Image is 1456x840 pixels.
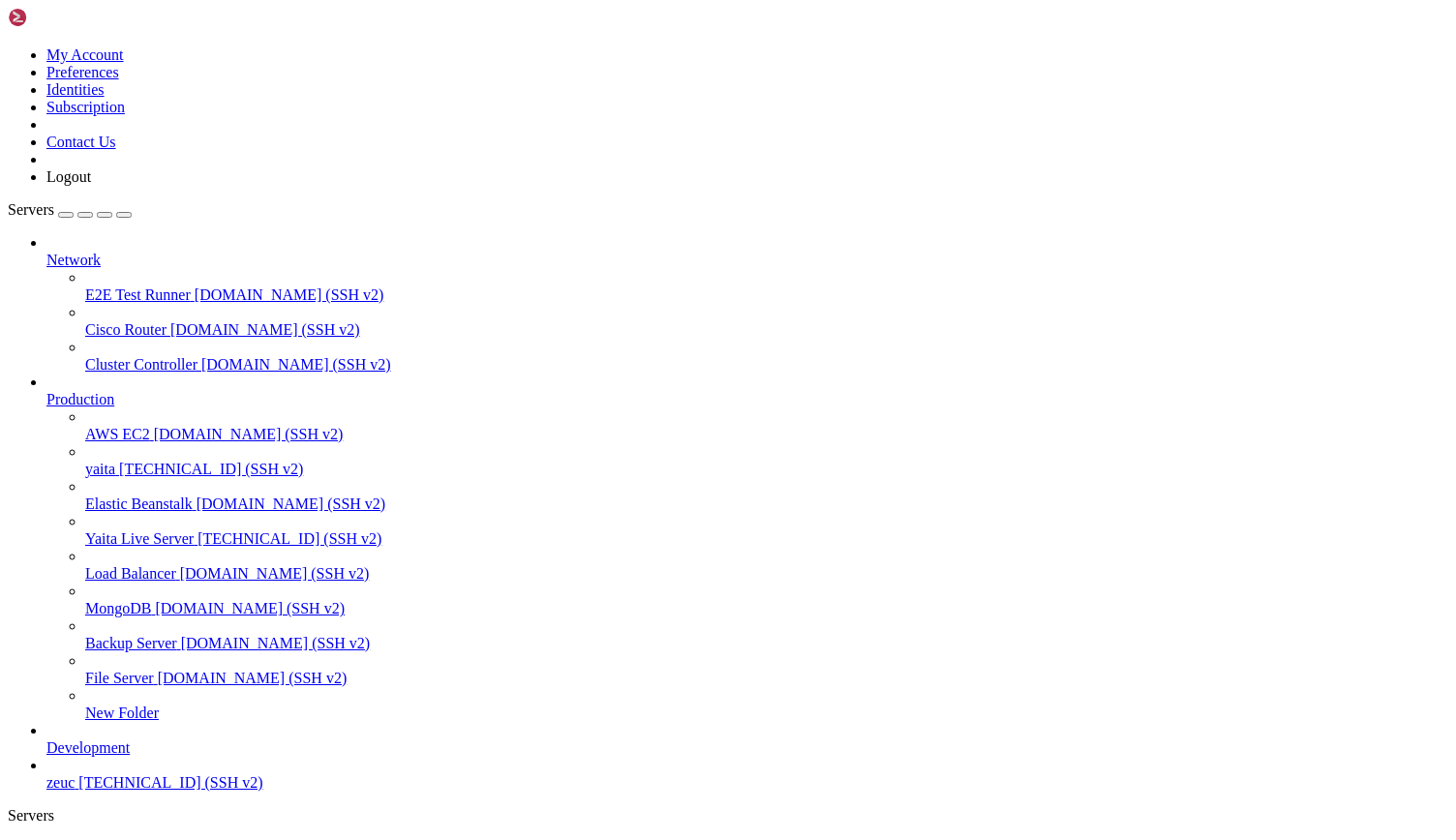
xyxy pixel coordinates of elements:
[46,739,130,756] span: Development
[85,356,197,373] span: Cluster Controller
[8,201,54,218] span: Servers
[85,652,1448,687] li: File Server [DOMAIN_NAME] (SSH v2)
[201,356,391,373] span: [DOMAIN_NAME] (SSH v2)
[119,461,303,477] span: [TECHNICAL_ID] (SSH v2)
[46,252,1448,269] a: Network
[85,461,1448,478] a: yaita [TECHNICAL_ID] (SSH v2)
[78,774,262,791] span: [TECHNICAL_ID] (SSH v2)
[46,391,1448,408] a: Production
[85,565,176,582] span: Load Balancer
[85,513,1448,548] li: Yaita Live Server [TECHNICAL_ID] (SSH v2)
[85,269,1448,304] li: E2E Test Runner [DOMAIN_NAME] (SSH v2)
[46,374,1448,722] li: Production
[46,757,1448,792] li: zeuc [TECHNICAL_ID] (SSH v2)
[46,774,1448,792] a: zeuc [TECHNICAL_ID] (SSH v2)
[85,461,115,477] span: yaita
[46,46,124,63] a: My Account
[85,670,1448,687] a: File Server [DOMAIN_NAME] (SSH v2)
[85,565,1448,583] a: Load Balancer [DOMAIN_NAME] (SSH v2)
[180,565,370,582] span: [DOMAIN_NAME] (SSH v2)
[8,201,132,218] a: Servers
[46,99,125,115] a: Subscription
[85,321,1448,339] a: Cisco Router [DOMAIN_NAME] (SSH v2)
[85,426,1448,443] a: AWS EC2 [DOMAIN_NAME] (SSH v2)
[46,774,75,791] span: zeuc
[85,617,1448,652] li: Backup Server [DOMAIN_NAME] (SSH v2)
[85,583,1448,617] li: MongoDB [DOMAIN_NAME] (SSH v2)
[85,356,1448,374] a: Cluster Controller [DOMAIN_NAME] (SSH v2)
[85,304,1448,339] li: Cisco Router [DOMAIN_NAME] (SSH v2)
[85,705,1448,722] a: New Folder
[46,739,1448,757] a: Development
[197,530,381,547] span: [TECHNICAL_ID] (SSH v2)
[46,134,116,150] a: Contact Us
[46,252,101,268] span: Network
[85,426,150,442] span: AWS EC2
[181,635,371,651] span: [DOMAIN_NAME] (SSH v2)
[8,8,119,27] img: Shellngn
[85,286,1448,304] a: E2E Test Runner [DOMAIN_NAME] (SSH v2)
[85,478,1448,513] li: Elastic Beanstalk [DOMAIN_NAME] (SSH v2)
[195,286,384,303] span: [DOMAIN_NAME] (SSH v2)
[85,530,194,547] span: Yaita Live Server
[85,495,1448,513] a: Elastic Beanstalk [DOMAIN_NAME] (SSH v2)
[85,530,1448,548] a: Yaita Live Server [TECHNICAL_ID] (SSH v2)
[85,286,191,303] span: E2E Test Runner
[85,635,1448,652] a: Backup Server [DOMAIN_NAME] (SSH v2)
[46,81,105,98] a: Identities
[46,722,1448,757] li: Development
[85,635,177,651] span: Backup Server
[8,807,1448,825] div: Servers
[85,321,167,338] span: Cisco Router
[85,670,154,686] span: File Server
[85,600,151,616] span: MongoDB
[85,443,1448,478] li: yaita [TECHNICAL_ID] (SSH v2)
[46,391,114,407] span: Production
[85,408,1448,443] li: AWS EC2 [DOMAIN_NAME] (SSH v2)
[158,670,348,686] span: [DOMAIN_NAME] (SSH v2)
[46,234,1448,374] li: Network
[197,495,386,512] span: [DOMAIN_NAME] (SSH v2)
[85,705,159,721] span: New Folder
[85,548,1448,583] li: Load Balancer [DOMAIN_NAME] (SSH v2)
[154,426,344,442] span: [DOMAIN_NAME] (SSH v2)
[85,339,1448,374] li: Cluster Controller [DOMAIN_NAME] (SSH v2)
[46,64,119,80] a: Preferences
[46,168,91,185] a: Logout
[85,687,1448,722] li: New Folder
[170,321,360,338] span: [DOMAIN_NAME] (SSH v2)
[155,600,345,616] span: [DOMAIN_NAME] (SSH v2)
[85,600,1448,617] a: MongoDB [DOMAIN_NAME] (SSH v2)
[85,495,193,512] span: Elastic Beanstalk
